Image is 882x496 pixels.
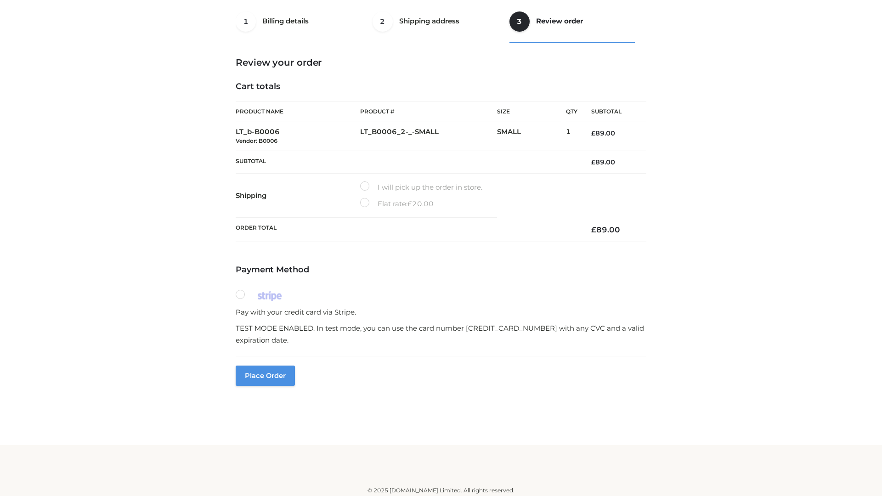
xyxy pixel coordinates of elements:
th: Order Total [236,218,577,242]
bdi: 89.00 [591,225,620,234]
button: Place order [236,366,295,386]
label: I will pick up the order in store. [360,181,482,193]
bdi: 20.00 [407,199,434,208]
span: £ [591,158,595,166]
td: SMALL [497,122,566,151]
label: Flat rate: [360,198,434,210]
h3: Review your order [236,57,646,68]
small: Vendor: B0006 [236,137,277,144]
th: Shipping [236,174,360,218]
div: © 2025 [DOMAIN_NAME] Limited. All rights reserved. [136,486,746,495]
bdi: 89.00 [591,129,615,137]
th: Product Name [236,101,360,122]
span: £ [407,199,412,208]
td: 1 [566,122,577,151]
span: £ [591,225,596,234]
p: TEST MODE ENABLED. In test mode, you can use the card number [CREDIT_CARD_NUMBER] with any CVC an... [236,322,646,346]
td: LT_B0006_2-_-SMALL [360,122,497,151]
th: Subtotal [236,151,577,173]
th: Size [497,101,561,122]
th: Qty [566,101,577,122]
bdi: 89.00 [591,158,615,166]
p: Pay with your credit card via Stripe. [236,306,646,318]
td: LT_b-B0006 [236,122,360,151]
h4: Cart totals [236,82,646,92]
th: Subtotal [577,101,646,122]
th: Product # [360,101,497,122]
h4: Payment Method [236,265,646,275]
span: £ [591,129,595,137]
